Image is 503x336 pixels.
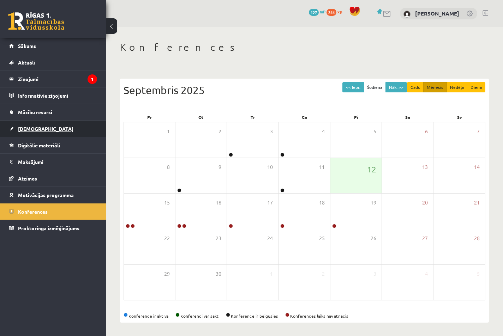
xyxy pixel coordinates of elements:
button: << Iepr. [342,82,364,92]
span: 17 [267,199,273,207]
span: Mācību resursi [18,109,52,115]
div: Konference ir aktīva Konferenci var sākt Konference ir beigusies Konferences laiks nav atnācis [124,313,485,319]
a: Digitālie materiāli [9,137,97,153]
span: 20 [422,199,428,207]
span: 25 [319,234,325,242]
a: 244 xp [327,9,346,14]
span: 29 [164,270,170,278]
button: Šodiena [364,82,386,92]
span: 12 [367,163,376,175]
span: 16 [216,199,221,207]
span: 4 [425,270,428,278]
a: Konferences [9,203,97,220]
button: Mēnesis [423,82,447,92]
a: Sākums [9,38,97,54]
span: 7 [477,128,480,135]
a: [DEMOGRAPHIC_DATA] [9,121,97,137]
span: 11 [319,163,325,171]
div: Tr [227,112,279,122]
span: 24 [267,234,273,242]
legend: Ziņojumi [18,71,97,87]
span: 1 [167,128,170,135]
span: xp [337,9,342,14]
a: Proktoringa izmēģinājums [9,220,97,236]
a: Informatīvie ziņojumi [9,87,97,104]
legend: Maksājumi [18,154,97,170]
a: [PERSON_NAME] [415,10,459,17]
span: mP [320,9,325,14]
span: 23 [216,234,221,242]
span: 18 [319,199,325,207]
span: 22 [164,234,170,242]
div: Ce [279,112,330,122]
legend: Informatīvie ziņojumi [18,87,97,104]
span: 15 [164,199,170,207]
span: [DEMOGRAPHIC_DATA] [18,126,73,132]
span: 2 [322,270,325,278]
span: 9 [218,163,221,171]
span: Atzīmes [18,175,37,182]
span: 5 [477,270,480,278]
a: Mācību resursi [9,104,97,120]
i: 1 [88,74,97,84]
h1: Konferences [120,41,489,53]
div: Pr [124,112,175,122]
span: Digitālie materiāli [18,142,60,148]
button: Nedēļa [447,82,467,92]
span: Sākums [18,43,36,49]
span: 28 [474,234,480,242]
span: Konferences [18,208,48,215]
span: 244 [327,9,336,16]
div: Septembris 2025 [124,82,485,98]
span: 6 [425,128,428,135]
button: Nāk. >> [385,82,407,92]
span: Proktoringa izmēģinājums [18,225,79,231]
span: 5 [373,128,376,135]
span: 8 [167,163,170,171]
span: 27 [422,234,428,242]
a: Maksājumi [9,154,97,170]
span: 3 [373,270,376,278]
span: Aktuāli [18,59,35,66]
span: 13 [422,163,428,171]
span: Motivācijas programma [18,192,74,198]
a: Motivācijas programma [9,187,97,203]
span: 14 [474,163,480,171]
div: Pi [330,112,382,122]
div: Ot [175,112,227,122]
span: 127 [309,9,319,16]
button: Diena [467,82,485,92]
a: Ziņojumi1 [9,71,97,87]
img: Kirils Ivaņeckis [403,11,411,18]
div: Se [382,112,433,122]
span: 1 [270,270,273,278]
div: Sv [434,112,485,122]
a: Rīgas 1. Tālmācības vidusskola [8,12,64,30]
span: 19 [371,199,376,207]
a: Atzīmes [9,170,97,187]
button: Gads [407,82,424,92]
a: Aktuāli [9,54,97,71]
span: 26 [371,234,376,242]
span: 30 [216,270,221,278]
span: 2 [218,128,221,135]
a: 127 mP [309,9,325,14]
span: 21 [474,199,480,207]
span: 3 [270,128,273,135]
span: 4 [322,128,325,135]
span: 10 [267,163,273,171]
